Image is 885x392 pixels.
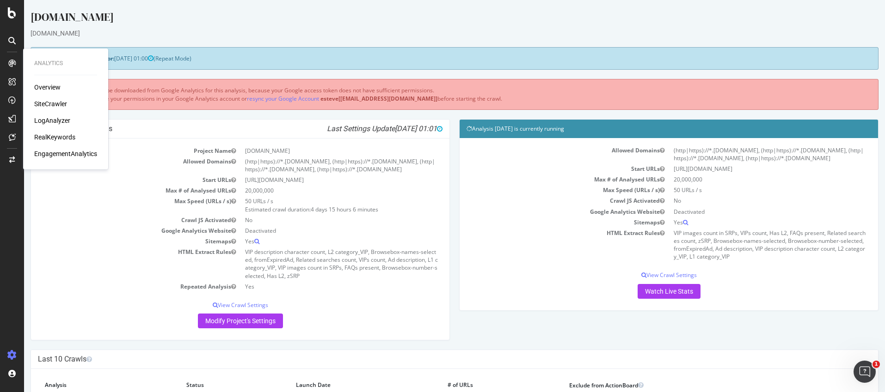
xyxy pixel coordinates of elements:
a: resync your Google Account [223,95,295,103]
a: Watch Live Stats [614,284,676,299]
td: HTML Extract Rules [442,228,645,262]
td: HTML Extract Rules [14,247,216,281]
td: Max # of Analysed URLs [14,185,216,196]
td: Allowed Domains [442,145,645,163]
td: Sitemaps [442,217,645,228]
td: [DOMAIN_NAME] [216,145,419,156]
a: Overview [34,83,61,92]
td: 50 URLs / s Estimated crawl duration: [216,196,419,214]
td: 20,000,000 [216,185,419,196]
td: (http|https)://*.[DOMAIN_NAME], (http|https)://*.[DOMAIN_NAME], (http|https)://*.[DOMAIN_NAME], (... [216,156,419,175]
td: Deactivated [645,206,848,217]
b: esteve[[EMAIL_ADDRESS][DOMAIN_NAME]] [296,95,413,103]
td: Yes [216,236,419,247]
td: [URL][DOMAIN_NAME] [645,163,848,174]
span: 1 [873,361,880,368]
i: Last Settings Update [303,124,418,133]
div: [DOMAIN_NAME] [6,29,854,38]
h4: Analysis [DATE] is currently running [442,124,847,133]
td: Max Speed (URLs / s) [14,196,216,214]
div: (Repeat Mode) [6,47,854,70]
div: Visit information will not be downloaded from Google Analytics for this analysis, because your Go... [6,79,854,109]
td: [URL][DOMAIN_NAME] [216,175,419,185]
td: Max Speed (URLs / s) [442,185,645,195]
span: [DATE] 01:01 [371,124,418,133]
td: No [216,215,419,225]
span: 4 days 15 hours 6 minutes [287,205,354,213]
td: Yes [216,281,419,292]
td: (http|https)://*.[DOMAIN_NAME], (http|https)://*.[DOMAIN_NAME], (http|https)://*.[DOMAIN_NAME], (... [645,145,848,163]
td: Sitemaps [14,236,216,247]
td: VIP description character count, L2 category_VIP, Browsebox-names-selected, fromExpiredAd, Relate... [216,247,419,281]
iframe: Intercom live chat [854,361,876,383]
td: Deactivated [216,225,419,236]
td: Crawl JS Activated [442,195,645,206]
td: No [645,195,848,206]
td: Repeated Analysis [14,281,216,292]
strong: Next Launch Scheduled for: [14,54,90,62]
h4: Project Global Settings [14,124,418,133]
td: Max # of Analysed URLs [442,174,645,185]
td: Start URLs [442,163,645,174]
a: SiteCrawler [34,99,67,109]
td: Google Analytics Website [14,225,216,236]
td: Allowed Domains [14,156,216,175]
td: Yes [645,217,848,228]
p: View Crawl Settings [442,271,847,279]
div: Analytics [34,60,97,67]
a: RealKeywords [34,133,75,142]
a: Modify Project's Settings [174,314,259,328]
a: LogAnalyzer [34,116,70,125]
td: Google Analytics Website [442,206,645,217]
span: [DATE] 01:00 [90,54,129,62]
td: 20,000,000 [645,174,848,185]
h4: Last 10 Crawls [14,355,847,364]
td: Crawl JS Activated [14,215,216,225]
td: Start URLs [14,175,216,185]
td: Project Name [14,145,216,156]
div: [DOMAIN_NAME] [6,9,854,29]
td: 50 URLs / s [645,185,848,195]
p: View Crawl Settings [14,301,418,309]
a: EngagementAnalytics [34,149,97,158]
td: VIP images count in SRPs, VIPs count, Has L2, FAQs present, Related searches count, zSRP, Browseb... [645,228,848,262]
